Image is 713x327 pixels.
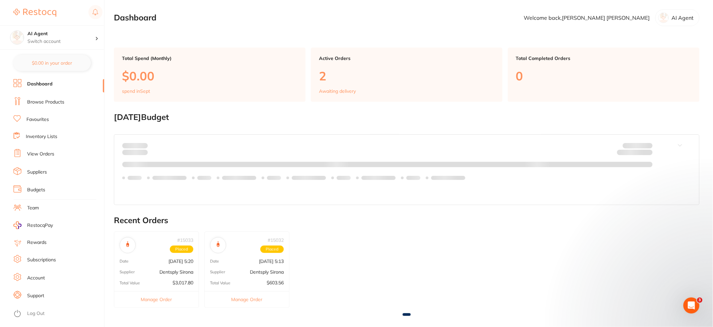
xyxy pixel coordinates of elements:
div: We typically reply in under 5 minutes [14,114,112,121]
button: Messages [67,209,134,236]
span: Home [26,226,41,231]
p: 0 [516,69,692,83]
a: Log Out [27,310,45,317]
p: $3,017.80 [173,280,193,285]
p: spend in Sept [122,88,150,94]
a: Suppliers [27,169,47,176]
p: Remaining: [617,148,653,156]
a: Inventory Lists [26,133,57,140]
span: RestocqPay [27,222,53,229]
img: logo [13,13,71,23]
p: Total Value [120,281,140,285]
a: Budgets [27,187,45,193]
strong: $0.00 [136,142,148,148]
a: Dashboard [27,81,53,87]
img: Restocq Logo [13,9,56,17]
p: Welcome back, [PERSON_NAME] [PERSON_NAME] [524,15,650,21]
div: Send us a message [14,107,112,114]
p: Total Spend (Monthly) [122,56,298,61]
p: How may I assist you [DATE]? [13,70,121,93]
a: Subscriptions [27,257,56,263]
p: [DATE] 5:13 [259,259,284,264]
p: Supplier [210,270,225,274]
a: Browse Products [27,99,64,106]
img: Dentsply Sirona [121,239,134,252]
p: $0.00 [122,69,298,83]
img: Dentsply Sirona [212,239,224,252]
p: Dentsply Sirona [159,269,193,275]
a: RestocqPay [13,221,53,229]
p: # 15032 [268,238,284,243]
p: Labels extended [222,175,256,181]
strong: $0.00 [641,151,653,157]
span: Placed [260,246,284,253]
p: Dentsply Sirona [250,269,284,275]
h2: Dashboard [114,13,156,22]
p: Hi [PERSON_NAME] 👋 [13,48,121,70]
button: $0.00 in your order [13,55,91,71]
span: Messages [89,226,112,231]
p: Labels extended [362,175,396,181]
p: # 15033 [177,238,193,243]
p: Labels [337,175,351,181]
p: Date [210,259,219,264]
button: Manage Order [205,291,289,308]
iframe: Intercom live chat [684,298,700,314]
a: Account [27,275,45,281]
span: 3 [697,298,703,303]
p: Total Completed Orders [516,56,692,61]
p: Spent: [122,143,148,148]
p: Awaiting delivery [319,88,356,94]
p: Budget: [623,143,653,148]
a: Team [27,205,39,211]
img: RestocqPay [13,221,21,229]
a: View Orders [27,151,54,157]
a: Restocq Logo [13,5,56,20]
a: Support [27,292,44,299]
h2: [DATE] Budget [114,113,700,122]
p: Switch account [27,38,95,45]
img: AI Agent [10,31,24,44]
p: 2 [319,69,495,83]
p: Labels extended [431,175,465,181]
a: Total Spend (Monthly)$0.00spend inSept [114,48,306,102]
p: AI Agent [672,15,694,21]
button: Manage Order [114,291,199,308]
a: Active Orders2Awaiting delivery [311,48,503,102]
p: Labels extended [292,175,326,181]
p: Date [120,259,129,264]
p: Labels [406,175,420,181]
button: Log Out [13,309,102,319]
p: $603.56 [267,280,284,285]
div: Close [115,11,127,23]
p: Supplier [120,270,135,274]
a: Rewards [27,239,47,246]
a: Favourites [26,116,49,123]
p: month [122,148,148,156]
strong: $NaN [640,142,653,148]
span: Placed [170,246,193,253]
h4: AI Agent [27,30,95,37]
p: Labels [267,175,281,181]
a: Total Completed Orders0 [508,48,700,102]
div: Send us a messageWe typically reply in under 5 minutes [7,102,127,127]
p: Labels [197,175,211,181]
p: Labels [128,175,142,181]
p: Labels extended [152,175,187,181]
p: Total Value [210,281,231,285]
p: [DATE] 5:20 [169,259,193,264]
h2: Recent Orders [114,216,700,225]
p: Active Orders [319,56,495,61]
